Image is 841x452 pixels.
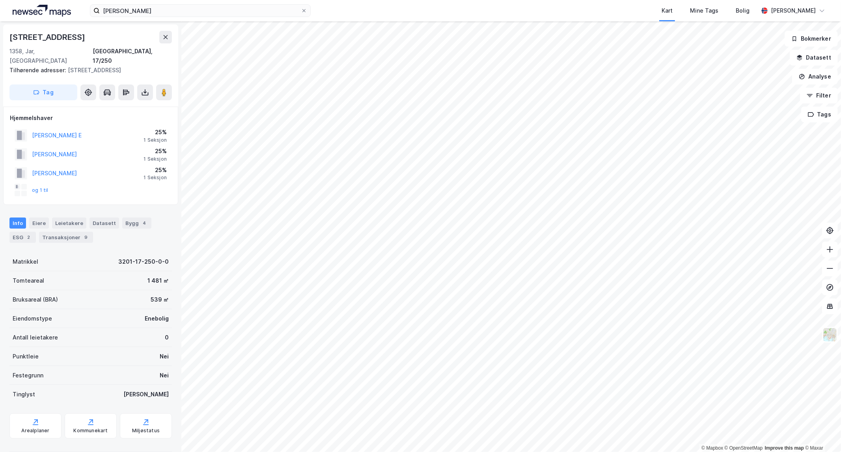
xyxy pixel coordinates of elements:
[10,113,172,123] div: Hjemmelshaver
[690,6,718,15] div: Mine Tags
[736,6,750,15] div: Bolig
[792,69,838,84] button: Analyse
[701,445,723,451] a: Mapbox
[25,233,33,241] div: 2
[160,371,169,380] div: Nei
[90,218,119,229] div: Datasett
[144,146,167,156] div: 25%
[100,5,301,17] input: Søk på adresse, matrikkel, gårdeiere, leietakere eller personer
[13,333,58,342] div: Antall leietakere
[122,218,151,229] div: Bygg
[140,219,148,227] div: 4
[165,333,169,342] div: 0
[13,295,58,304] div: Bruksareal (BRA)
[13,314,52,323] div: Eiendomstype
[785,31,838,47] button: Bokmerker
[21,428,49,434] div: Arealplaner
[9,67,68,73] span: Tilhørende adresser:
[52,218,86,229] div: Leietakere
[160,352,169,361] div: Nei
[144,156,167,162] div: 1 Seksjon
[9,47,93,66] div: 1358, Jar, [GEOGRAPHIC_DATA]
[9,232,36,243] div: ESG
[771,6,816,15] div: [PERSON_NAME]
[802,414,841,452] div: Kontrollprogram for chat
[13,352,39,361] div: Punktleie
[790,50,838,66] button: Datasett
[765,445,804,451] a: Improve this map
[39,232,93,243] div: Transaksjoner
[145,314,169,323] div: Enebolig
[802,414,841,452] iframe: Chat Widget
[151,295,169,304] div: 539 ㎡
[144,137,167,143] div: 1 Seksjon
[9,218,26,229] div: Info
[144,174,167,181] div: 1 Seksjon
[662,6,673,15] div: Kart
[29,218,49,229] div: Eiere
[144,128,167,137] div: 25%
[93,47,172,66] div: [GEOGRAPHIC_DATA], 17/250
[144,165,167,175] div: 25%
[123,390,169,399] div: [PERSON_NAME]
[13,371,43,380] div: Festegrunn
[801,107,838,122] button: Tags
[118,257,169,266] div: 3201-17-250-0-0
[9,84,77,100] button: Tag
[13,390,35,399] div: Tinglyst
[132,428,160,434] div: Miljøstatus
[9,31,87,43] div: [STREET_ADDRESS]
[82,233,90,241] div: 9
[800,88,838,103] button: Filter
[822,327,837,342] img: Z
[13,5,71,17] img: logo.a4113a55bc3d86da70a041830d287a7e.svg
[13,276,44,285] div: Tomteareal
[725,445,763,451] a: OpenStreetMap
[73,428,108,434] div: Kommunekart
[147,276,169,285] div: 1 481 ㎡
[9,66,166,75] div: [STREET_ADDRESS]
[13,257,38,266] div: Matrikkel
